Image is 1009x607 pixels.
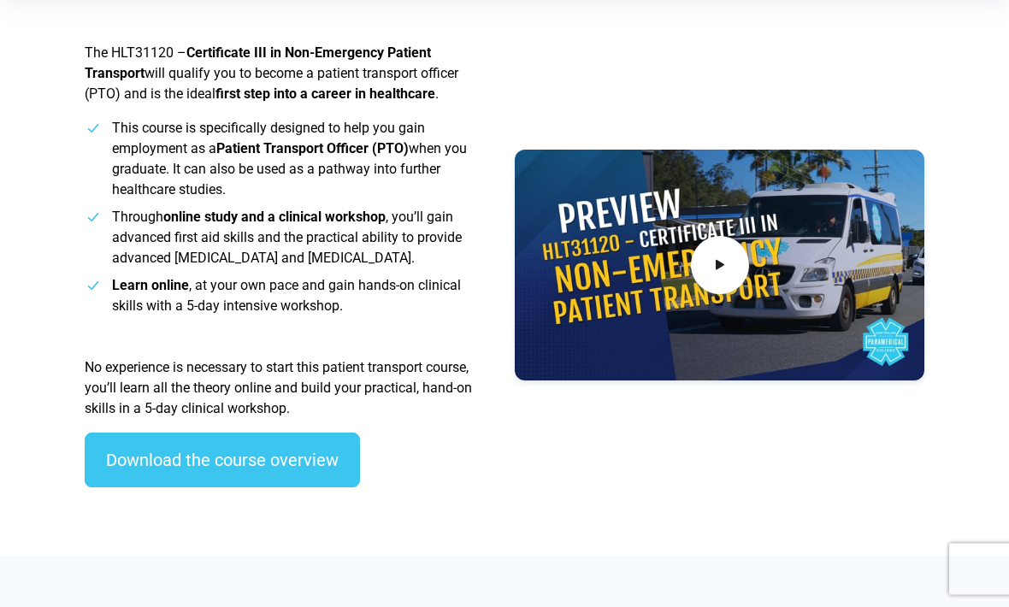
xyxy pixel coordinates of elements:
[112,278,189,294] strong: Learn online
[85,45,431,82] strong: Certificate III in Non-Emergency Patient Transport
[85,360,472,417] span: No experience is necessary to start this patient transport course, you’ll learn all the theory on...
[216,141,409,157] strong: Patient Transport Officer (PTO)
[112,121,467,198] span: This course is specifically designed to help you gain employment as a when you graduate. It can a...
[85,45,458,103] span: The HLT31120 – will qualify you to become a patient transport officer (PTO) and is the ideal .
[215,86,435,103] strong: first step into a career in healthcare
[85,433,360,488] a: Download the course overview
[112,278,461,315] span: , at your own pace and gain hands-on clinical skills with a 5-day intensive workshop.
[163,209,386,226] strong: online study and a clinical workshop
[112,209,462,267] span: Through , you’ll gain advanced first aid skills and the practical ability to provide advanced [ME...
